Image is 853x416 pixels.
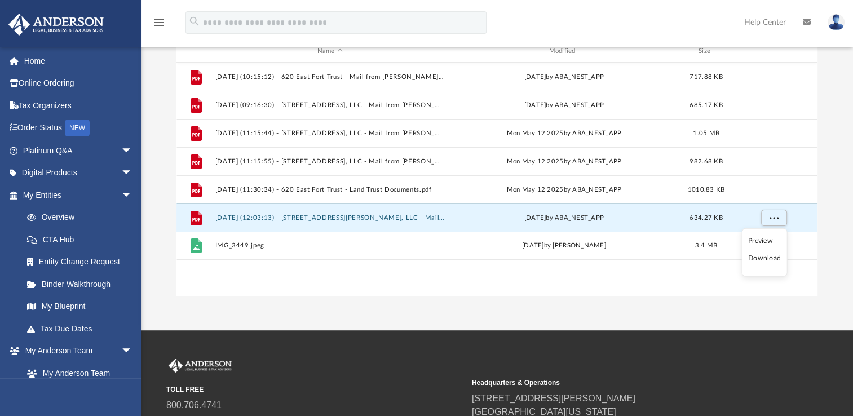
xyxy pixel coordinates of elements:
li: Download [748,253,781,264]
img: Anderson Advisors Platinum Portal [5,14,107,36]
button: [DATE] (12:03:13) - [STREET_ADDRESS][PERSON_NAME], LLC - Mail.pdf [215,214,445,222]
a: [STREET_ADDRESS][PERSON_NAME] [472,393,635,403]
a: Tax Organizers [8,94,149,117]
button: [DATE] (11:15:44) - [STREET_ADDRESS], LLC - Mail from [PERSON_NAME].pdf [215,130,445,137]
a: Digital Productsarrow_drop_down [8,162,149,184]
button: [DATE] (11:30:34) - 620 East Fort Trust - Land Trust Documents.pdf [215,186,445,193]
span: 717.88 KB [690,74,722,80]
div: Mon May 12 2025 by ABA_NEST_APP [449,157,679,167]
a: CTA Hub [16,228,149,251]
div: [DATE] by ABA_NEST_APP [449,72,679,82]
div: grid [176,63,817,296]
i: menu [152,16,166,29]
span: arrow_drop_down [121,340,144,363]
button: [DATE] (09:16:30) - [STREET_ADDRESS], LLC - Mail from [PERSON_NAME] Attorney at Law, P.C..pdf [215,101,445,109]
a: menu [152,21,166,29]
small: TOLL FREE [166,384,464,395]
span: 634.27 KB [690,215,722,221]
span: 685.17 KB [690,102,722,108]
a: My Blueprint [16,295,144,318]
span: arrow_drop_down [121,162,144,185]
span: arrow_drop_down [121,139,144,162]
div: Mon May 12 2025 by ABA_NEST_APP [449,129,679,139]
div: Size [684,46,729,56]
button: [DATE] (11:15:55) - [STREET_ADDRESS], LLC - Mail from [PERSON_NAME].pdf [215,158,445,165]
div: Name [215,46,444,56]
i: search [188,15,201,28]
img: Anderson Advisors Platinum Portal [166,359,234,373]
a: Binder Walkthrough [16,273,149,295]
a: Home [8,50,149,72]
img: User Pic [828,14,845,30]
a: Online Ordering [8,72,149,95]
span: 1010.83 KB [688,187,725,193]
small: Headquarters & Operations [472,378,770,388]
div: [DATE] by ABA_NEST_APP [449,100,679,110]
a: Platinum Q&Aarrow_drop_down [8,139,149,162]
span: arrow_drop_down [121,184,144,207]
div: NEW [65,120,90,136]
div: id [733,46,812,56]
div: [DATE] by ABA_NEST_APP [449,213,679,223]
span: 1.05 MB [693,130,719,136]
button: More options [761,210,787,227]
ul: More options [742,228,788,277]
span: 3.4 MB [695,242,718,249]
div: id [182,46,210,56]
button: IMG_3449.jpeg [215,242,445,249]
li: Preview [748,235,781,247]
div: Mon May 12 2025 by ABA_NEST_APP [449,185,679,195]
a: My Anderson Teamarrow_drop_down [8,340,144,362]
div: [DATE] by [PERSON_NAME] [449,241,679,251]
a: 800.706.4741 [166,400,222,410]
a: Order StatusNEW [8,117,149,140]
a: Entity Change Request [16,251,149,273]
a: My Anderson Team [16,362,138,384]
a: Overview [16,206,149,229]
a: Tax Due Dates [16,317,149,340]
span: 982.68 KB [690,158,722,165]
div: Modified [449,46,679,56]
button: [DATE] (10:15:12) - 620 East Fort Trust - Mail from [PERSON_NAME] [PERSON_NAME] LLC.pdf [215,73,445,81]
a: My Entitiesarrow_drop_down [8,184,149,206]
